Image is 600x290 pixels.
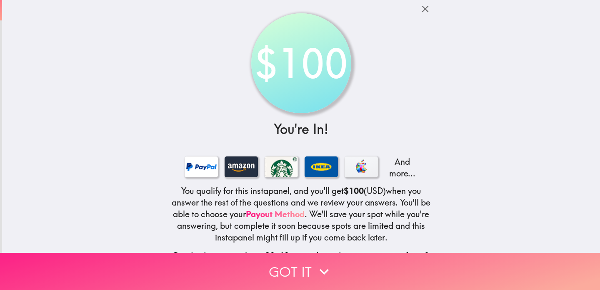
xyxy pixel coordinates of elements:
p: And more... [385,156,418,179]
b: $100 [344,186,364,196]
a: Payout Method [246,209,305,219]
h5: You qualify for this instapanel, and you'll get (USD) when you answer the rest of the questions a... [171,185,431,243]
h3: You're In! [171,120,431,139]
div: $100 [255,17,347,109]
